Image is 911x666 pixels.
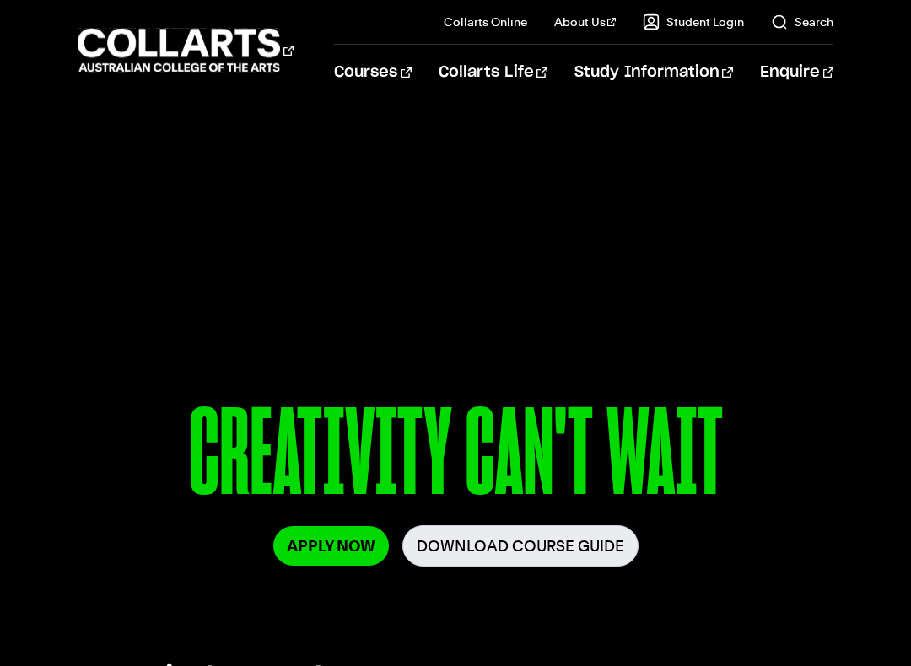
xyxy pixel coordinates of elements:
a: Enquire [760,45,833,100]
a: Download Course Guide [402,525,639,567]
a: Search [771,13,833,30]
a: About Us [554,13,617,30]
a: Collarts Life [439,45,547,100]
a: Courses [334,45,411,100]
div: Go to homepage [78,26,293,74]
p: CREATIVITY CAN'T WAIT [78,392,833,525]
a: Student Login [643,13,744,30]
a: Study Information [574,45,733,100]
a: Collarts Online [444,13,527,30]
a: Apply Now [273,526,389,566]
